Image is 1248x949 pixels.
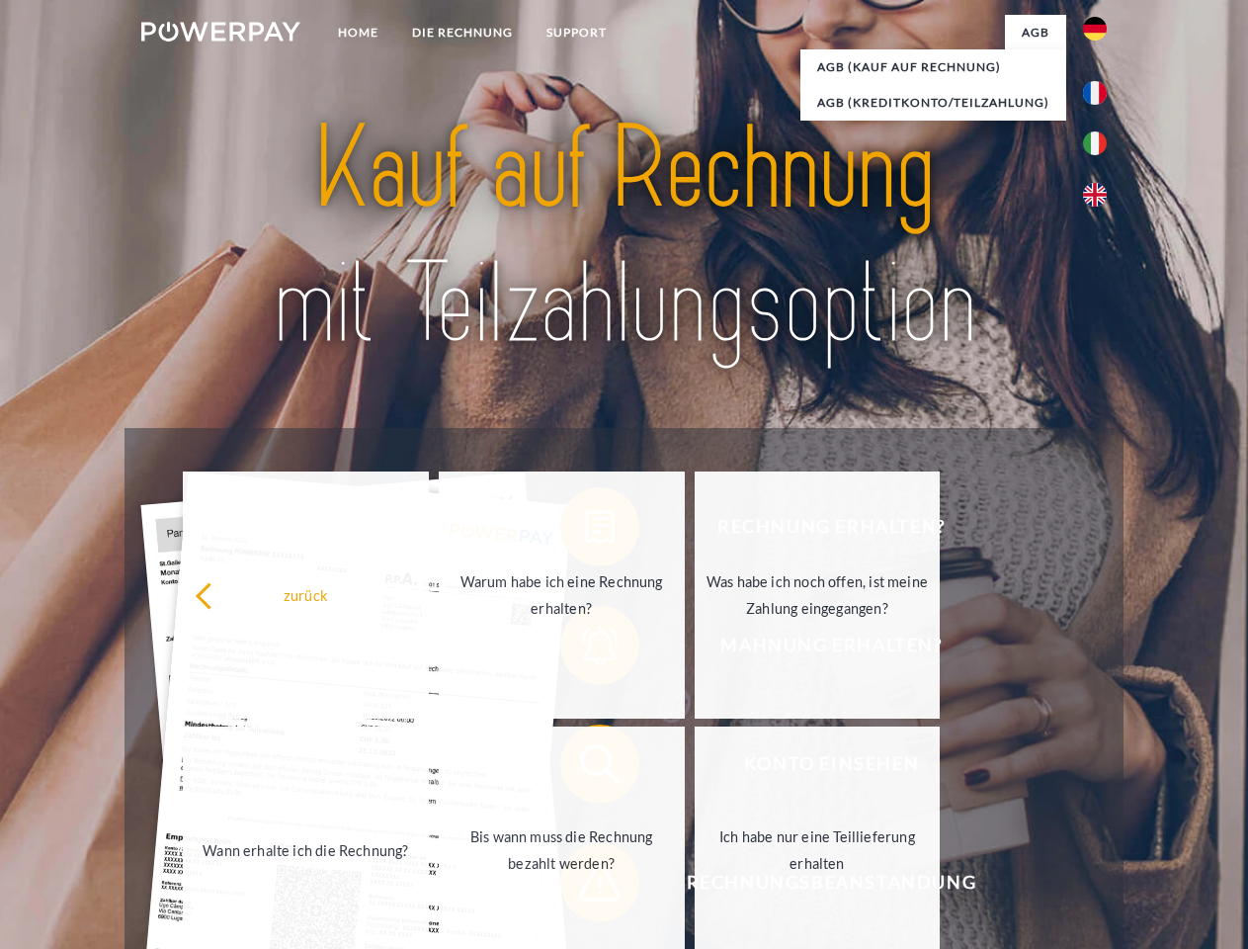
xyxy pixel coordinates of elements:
[1083,17,1107,41] img: de
[451,568,673,622] div: Warum habe ich eine Rechnung erhalten?
[707,568,929,622] div: Was habe ich noch offen, ist meine Zahlung eingegangen?
[800,85,1066,121] a: AGB (Kreditkonto/Teilzahlung)
[530,15,624,50] a: SUPPORT
[707,823,929,877] div: Ich habe nur eine Teillieferung erhalten
[321,15,395,50] a: Home
[195,581,417,608] div: zurück
[451,823,673,877] div: Bis wann muss die Rechnung bezahlt werden?
[195,836,417,863] div: Wann erhalte ich die Rechnung?
[1083,183,1107,207] img: en
[189,95,1059,379] img: title-powerpay_de.svg
[1083,131,1107,155] img: it
[141,22,300,42] img: logo-powerpay-white.svg
[695,472,941,719] a: Was habe ich noch offen, ist meine Zahlung eingegangen?
[1005,15,1066,50] a: agb
[1083,81,1107,105] img: fr
[395,15,530,50] a: DIE RECHNUNG
[800,49,1066,85] a: AGB (Kauf auf Rechnung)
